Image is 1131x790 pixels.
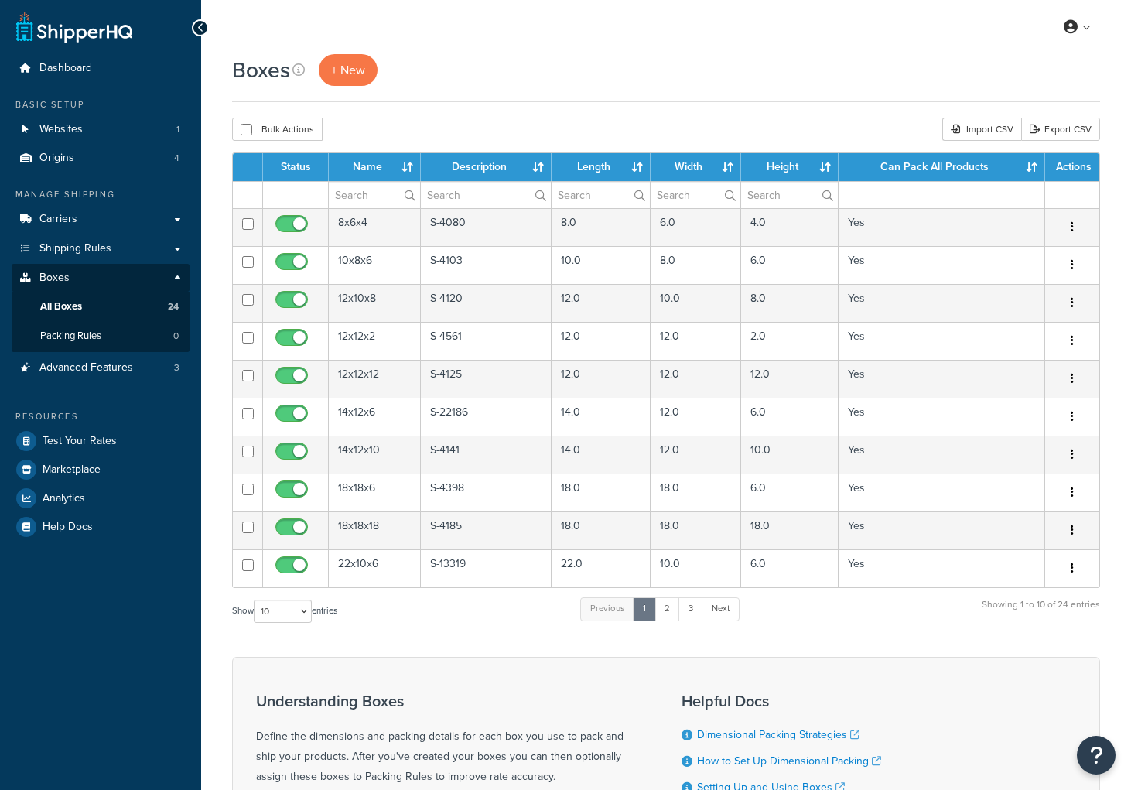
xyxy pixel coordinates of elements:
a: Marketplace [12,456,190,484]
td: 10x8x6 [329,246,421,284]
span: 3 [174,361,179,374]
td: Yes [839,474,1045,511]
li: All Boxes [12,292,190,321]
td: 18.0 [741,511,839,549]
span: Packing Rules [40,330,101,343]
td: 14x12x10 [329,436,421,474]
td: 4.0 [741,208,839,246]
span: 24 [168,300,179,313]
span: Carriers [39,213,77,226]
td: 12.0 [741,360,839,398]
td: S-4561 [421,322,552,360]
td: 6.0 [741,246,839,284]
td: 6.0 [741,398,839,436]
a: Shipping Rules [12,234,190,263]
td: Yes [839,208,1045,246]
a: Help Docs [12,513,190,541]
a: Advanced Features 3 [12,354,190,382]
td: 14x12x6 [329,398,421,436]
td: 18.0 [552,511,651,549]
span: Analytics [43,492,85,505]
td: 8x6x4 [329,208,421,246]
td: S-4141 [421,436,552,474]
input: Search [421,182,551,208]
td: 14.0 [552,436,651,474]
td: 12.0 [651,360,742,398]
select: Showentries [254,600,312,623]
input: Search [329,182,420,208]
h3: Helpful Docs [682,693,924,710]
td: 18.0 [651,511,742,549]
button: Open Resource Center [1077,736,1116,775]
th: Description : activate to sort column ascending [421,153,552,181]
a: Previous [580,597,634,621]
td: 8.0 [741,284,839,322]
span: + New [331,61,365,79]
td: 18.0 [552,474,651,511]
input: Search [552,182,650,208]
span: Test Your Rates [43,435,117,448]
a: Test Your Rates [12,427,190,455]
div: Basic Setup [12,98,190,111]
td: Yes [839,360,1045,398]
td: 12x12x12 [329,360,421,398]
td: Yes [839,511,1045,549]
a: + New [319,54,378,86]
td: 8.0 [552,208,651,246]
a: 1 [633,597,656,621]
a: Boxes [12,264,190,292]
span: 4 [174,152,179,165]
td: 12.0 [651,436,742,474]
td: 10.0 [552,246,651,284]
td: 6.0 [651,208,742,246]
li: Analytics [12,484,190,512]
td: 22x10x6 [329,549,421,587]
span: Dashboard [39,62,92,75]
a: Next [702,597,740,621]
td: 8.0 [651,246,742,284]
th: Name : activate to sort column ascending [329,153,421,181]
td: 12x10x8 [329,284,421,322]
td: S-4185 [421,511,552,549]
span: 0 [173,330,179,343]
td: 12.0 [552,360,651,398]
div: Resources [12,410,190,423]
td: Yes [839,246,1045,284]
td: 6.0 [741,474,839,511]
li: Origins [12,144,190,173]
td: 2.0 [741,322,839,360]
a: Export CSV [1021,118,1100,141]
th: Height : activate to sort column ascending [741,153,839,181]
a: Carriers [12,205,190,234]
li: Packing Rules [12,322,190,351]
td: 10.0 [741,436,839,474]
td: 10.0 [651,284,742,322]
td: 12.0 [651,398,742,436]
span: Websites [39,123,83,136]
a: Packing Rules 0 [12,322,190,351]
div: Showing 1 to 10 of 24 entries [982,596,1100,629]
span: Help Docs [43,521,93,534]
td: 12.0 [651,322,742,360]
th: Can Pack All Products : activate to sort column ascending [839,153,1045,181]
span: Marketplace [43,463,101,477]
td: Yes [839,322,1045,360]
th: Width : activate to sort column ascending [651,153,742,181]
td: Yes [839,549,1045,587]
td: 12.0 [552,322,651,360]
a: Origins 4 [12,144,190,173]
td: S-13319 [421,549,552,587]
td: S-4125 [421,360,552,398]
div: Define the dimensions and packing details for each box you use to pack and ship your products. Af... [256,693,643,787]
li: Websites [12,115,190,144]
a: How to Set Up Dimensional Packing [697,753,881,769]
span: 1 [176,123,179,136]
td: S-4398 [421,474,552,511]
span: All Boxes [40,300,82,313]
td: 14.0 [552,398,651,436]
td: 18x18x18 [329,511,421,549]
